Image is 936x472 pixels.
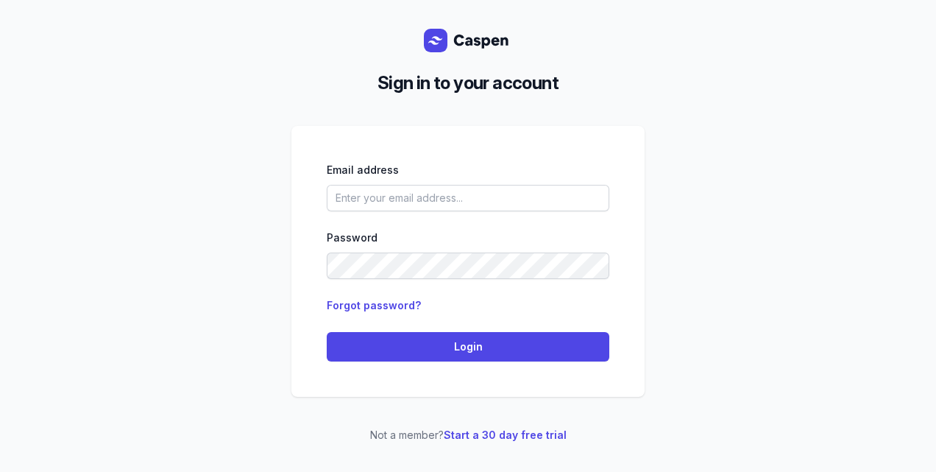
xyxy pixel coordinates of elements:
a: Start a 30 day free trial [444,429,567,441]
p: Not a member? [291,426,645,444]
h2: Sign in to your account [303,70,633,96]
input: Enter your email address... [327,185,609,211]
a: Forgot password? [327,299,421,311]
div: Email address [327,161,609,179]
div: Password [327,229,609,247]
button: Login [327,332,609,362]
span: Login [336,338,600,356]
